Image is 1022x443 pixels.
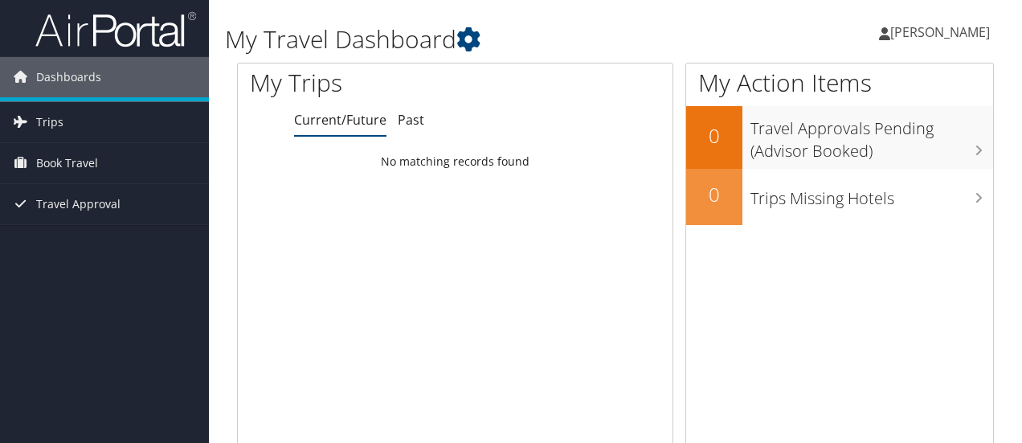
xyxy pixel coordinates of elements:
[890,23,990,41] span: [PERSON_NAME]
[294,111,386,129] a: Current/Future
[750,179,993,210] h3: Trips Missing Hotels
[250,66,480,100] h1: My Trips
[238,147,672,176] td: No matching records found
[398,111,424,129] a: Past
[36,57,101,97] span: Dashboards
[225,23,746,56] h1: My Travel Dashboard
[686,181,742,208] h2: 0
[750,109,993,162] h3: Travel Approvals Pending (Advisor Booked)
[35,10,196,48] img: airportal-logo.png
[686,169,993,225] a: 0Trips Missing Hotels
[36,143,98,183] span: Book Travel
[879,8,1006,56] a: [PERSON_NAME]
[686,106,993,168] a: 0Travel Approvals Pending (Advisor Booked)
[36,102,63,142] span: Trips
[36,184,121,224] span: Travel Approval
[686,122,742,150] h2: 0
[686,66,993,100] h1: My Action Items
